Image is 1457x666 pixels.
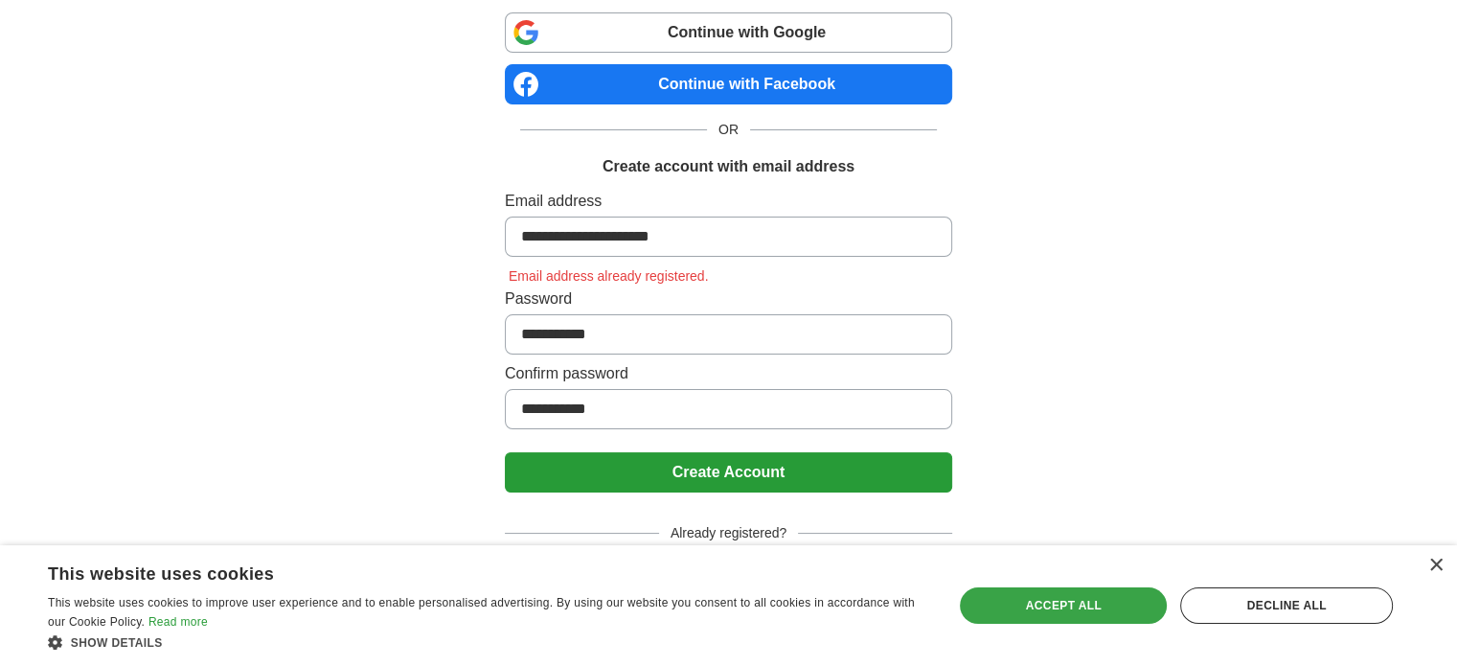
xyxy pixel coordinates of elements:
[48,596,915,629] span: This website uses cookies to improve user experience and to enable personalised advertising. By u...
[148,615,208,629] a: Read more, opens a new window
[48,632,926,652] div: Show details
[1180,587,1393,624] div: Decline all
[505,12,952,53] a: Continue with Google
[1428,559,1443,573] div: Close
[960,587,1167,624] div: Accept all
[505,362,952,385] label: Confirm password
[505,190,952,213] label: Email address
[48,557,878,586] div: This website uses cookies
[603,155,854,178] h1: Create account with email address
[71,636,163,650] span: Show details
[505,287,952,310] label: Password
[505,64,952,104] a: Continue with Facebook
[505,268,713,284] span: Email address already registered.
[505,452,952,493] button: Create Account
[707,120,750,140] span: OR
[659,523,798,543] span: Already registered?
